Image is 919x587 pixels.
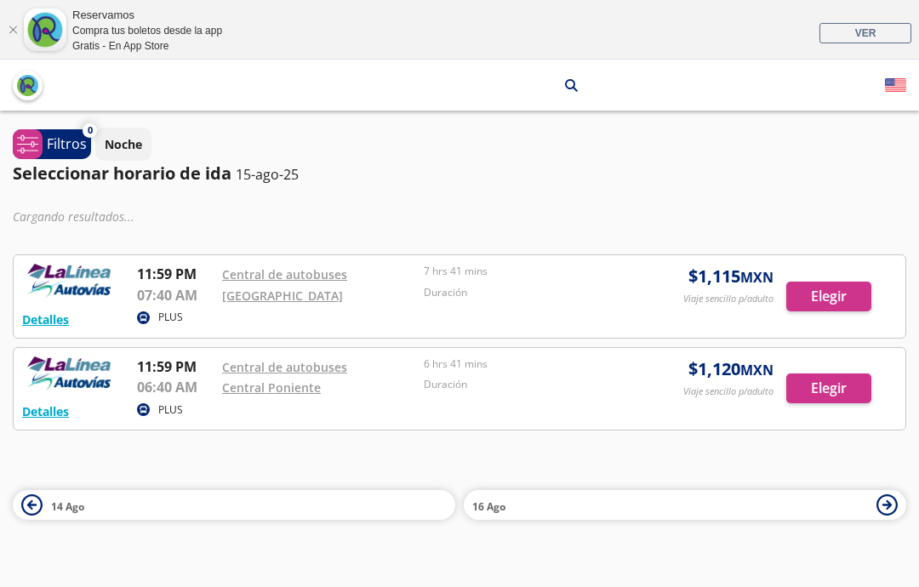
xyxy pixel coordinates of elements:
div: Reservamos [72,7,222,24]
p: 15-ago-25 [236,164,299,185]
p: PLUS [158,310,183,325]
p: Tacámbaro [345,77,410,94]
button: English [885,75,906,96]
p: PLUS [158,402,183,418]
button: 16 Ago [464,490,906,520]
button: back [13,71,43,100]
span: 16 Ago [472,499,505,514]
span: 0 [88,123,93,138]
p: Filtros [47,134,87,154]
p: [GEOGRAPHIC_DATA] [431,77,552,94]
button: Detalles [22,311,69,328]
span: VER [855,27,876,39]
a: Central de autobuses [222,266,347,282]
div: Compra tus boletos desde la app [72,23,222,38]
a: [GEOGRAPHIC_DATA] [222,288,343,304]
button: Detalles [22,402,69,420]
a: Central Poniente [222,379,321,396]
button: Noche [95,128,151,161]
button: 0Filtros [13,129,91,159]
a: VER [819,23,911,43]
p: Seleccionar horario de ida [13,161,231,186]
div: Gratis - En App Store [72,38,222,54]
span: 14 Ago [51,499,84,514]
p: Noche [105,135,142,153]
em: Cargando resultados ... [13,208,134,225]
a: Central de autobuses [222,359,347,375]
a: Cerrar [8,25,18,35]
button: 14 Ago [13,490,455,520]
